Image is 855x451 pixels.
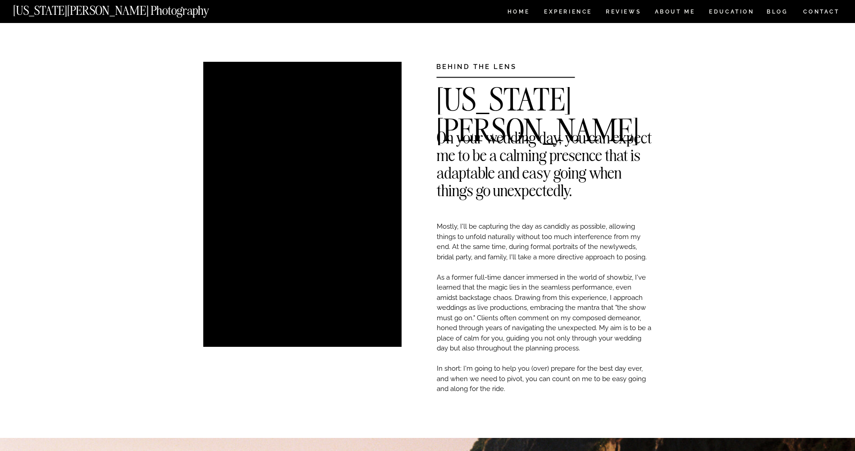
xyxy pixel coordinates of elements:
[654,9,695,17] a: ABOUT ME
[13,5,239,12] a: [US_STATE][PERSON_NAME] Photography
[437,129,652,142] h2: On your wedding day, you can expect me to be a calming presence that is adaptable and easy going ...
[803,7,840,17] a: CONTACT
[708,9,755,17] a: EDUCATION
[436,84,652,98] h2: [US_STATE][PERSON_NAME]
[436,62,547,69] h3: BEHIND THE LENS
[606,9,640,17] a: REVIEWS
[544,9,591,17] a: Experience
[767,9,788,17] a: BLOG
[506,9,531,17] a: HOME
